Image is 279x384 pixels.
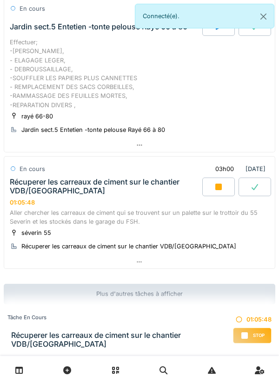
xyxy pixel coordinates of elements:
div: 03h00 [215,165,234,173]
div: Récuperer les carreaux de ciment sur le chantier VDB/[GEOGRAPHIC_DATA] [10,178,200,195]
div: Récuperer les carreaux de ciment sur le chantier VDB/[GEOGRAPHIC_DATA] [21,242,236,251]
h3: Récuperer les carreaux de ciment sur le chantier VDB/[GEOGRAPHIC_DATA] [11,331,233,349]
div: Plus d'autres tâches à afficher [4,284,275,304]
div: séverin 55 [21,228,51,237]
div: 01:05:48 [233,315,272,324]
div: Effectuer; -[PERSON_NAME], - ELAGAGE LEGER, - DEBROUSSAILLAGE, -SOUFFLER LES PAPIERS PLUS CANNETT... [10,38,269,110]
div: 01:05:48 [10,199,35,206]
div: Tâche en cours [7,314,233,322]
span: Stop [253,332,265,339]
div: En cours [20,4,45,13]
div: Aller chercher les carreaux de ciment qui se trouvent sur un palette sur le trottoir du 55 Severi... [10,208,269,226]
div: rayé 66-80 [21,112,53,121]
div: [DATE] [207,160,269,178]
div: Connecté(e). [135,4,274,28]
button: Close [253,4,274,29]
div: Jardin sect.5 Entetien -tonte pelouse Rayé 66 à 80 [10,22,187,31]
div: Jardin sect.5 Entetien -tonte pelouse Rayé 66 à 80 [21,125,165,134]
div: En cours [20,165,45,173]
